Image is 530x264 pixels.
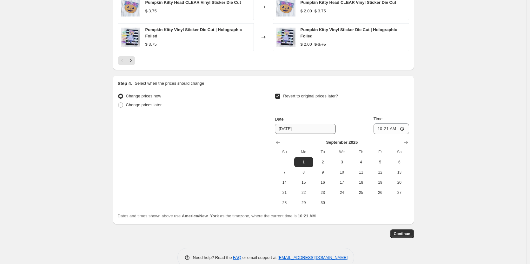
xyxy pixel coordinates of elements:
[373,160,387,165] span: 5
[332,177,351,188] button: Wednesday September 17 2025
[297,190,311,195] span: 22
[316,200,330,205] span: 30
[390,157,409,167] button: Saturday September 6 2025
[371,157,390,167] button: Friday September 5 2025
[294,157,313,167] button: Monday September 1 2025
[313,147,332,157] th: Tuesday
[275,198,294,208] button: Sunday September 28 2025
[301,8,312,14] div: $ 2.00
[283,94,338,98] span: Revert to original prices later?
[313,188,332,198] button: Tuesday September 23 2025
[276,28,295,47] img: D54BA280-A168-489A-AAC6-7CA9E25AE9B3_80x.jpg
[316,190,330,195] span: 23
[313,167,332,177] button: Tuesday September 9 2025
[297,149,311,155] span: Mo
[294,188,313,198] button: Monday September 22 2025
[373,180,387,185] span: 19
[332,147,351,157] th: Wednesday
[275,167,294,177] button: Sunday September 7 2025
[373,190,387,195] span: 26
[390,177,409,188] button: Saturday September 20 2025
[275,124,336,134] input: 8/25/2025
[332,188,351,198] button: Wednesday September 24 2025
[392,149,406,155] span: Sa
[354,190,368,195] span: 25
[316,149,330,155] span: Tu
[233,255,241,260] a: FAQ
[301,27,397,38] span: Pumpkin Kitty Vinyl Sticker Die Cut | Holographic Foiled
[294,177,313,188] button: Monday September 15 2025
[294,147,313,157] th: Monday
[371,147,390,157] th: Friday
[277,190,291,195] span: 21
[275,147,294,157] th: Sunday
[275,117,283,122] span: Date
[145,8,157,14] div: $ 3.75
[390,167,409,177] button: Saturday September 13 2025
[374,123,409,134] input: 12:00
[193,255,233,260] span: Need help? Read the
[335,180,349,185] span: 17
[390,147,409,157] th: Saturday
[126,94,161,98] span: Change prices now
[118,214,316,218] span: Dates and times shown above use as the timezone, where the current time is
[373,149,387,155] span: Fr
[335,190,349,195] span: 24
[351,167,370,177] button: Thursday September 11 2025
[354,160,368,165] span: 4
[145,41,157,48] div: $ 3.75
[277,180,291,185] span: 14
[297,200,311,205] span: 29
[135,80,204,87] p: Select when the prices should change
[313,157,332,167] button: Tuesday September 2 2025
[371,167,390,177] button: Friday September 12 2025
[374,116,382,121] span: Time
[351,157,370,167] button: Thursday September 4 2025
[182,214,219,218] b: America/New_York
[275,188,294,198] button: Sunday September 21 2025
[313,198,332,208] button: Tuesday September 30 2025
[301,41,312,48] div: $ 2.00
[277,149,291,155] span: Su
[354,149,368,155] span: Th
[351,188,370,198] button: Thursday September 25 2025
[126,56,135,65] button: Next
[354,170,368,175] span: 11
[118,56,135,65] nav: Pagination
[351,147,370,157] th: Thursday
[394,231,410,236] span: Continue
[275,177,294,188] button: Sunday September 14 2025
[298,214,316,218] b: 10:21 AM
[332,167,351,177] button: Wednesday September 10 2025
[294,198,313,208] button: Monday September 29 2025
[297,160,311,165] span: 1
[392,180,406,185] span: 20
[354,180,368,185] span: 18
[316,170,330,175] span: 9
[351,177,370,188] button: Thursday September 18 2025
[392,160,406,165] span: 6
[332,157,351,167] button: Wednesday September 3 2025
[316,160,330,165] span: 2
[390,188,409,198] button: Saturday September 27 2025
[241,255,278,260] span: or email support at
[316,180,330,185] span: 16
[315,8,326,14] strike: $ 3.75
[294,167,313,177] button: Monday September 8 2025
[277,200,291,205] span: 28
[392,170,406,175] span: 13
[392,190,406,195] span: 27
[297,170,311,175] span: 8
[126,102,162,107] span: Change prices later
[335,149,349,155] span: We
[297,180,311,185] span: 15
[274,138,282,147] button: Show previous month, August 2025
[118,80,132,87] h2: Step 4.
[121,28,140,47] img: D54BA280-A168-489A-AAC6-7CA9E25AE9B3_80x.jpg
[401,138,410,147] button: Show next month, October 2025
[145,27,242,38] span: Pumpkin Kitty Vinyl Sticker Die Cut | Holographic Foiled
[371,188,390,198] button: Friday September 26 2025
[371,177,390,188] button: Friday September 19 2025
[313,177,332,188] button: Tuesday September 16 2025
[278,255,348,260] a: [EMAIL_ADDRESS][DOMAIN_NAME]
